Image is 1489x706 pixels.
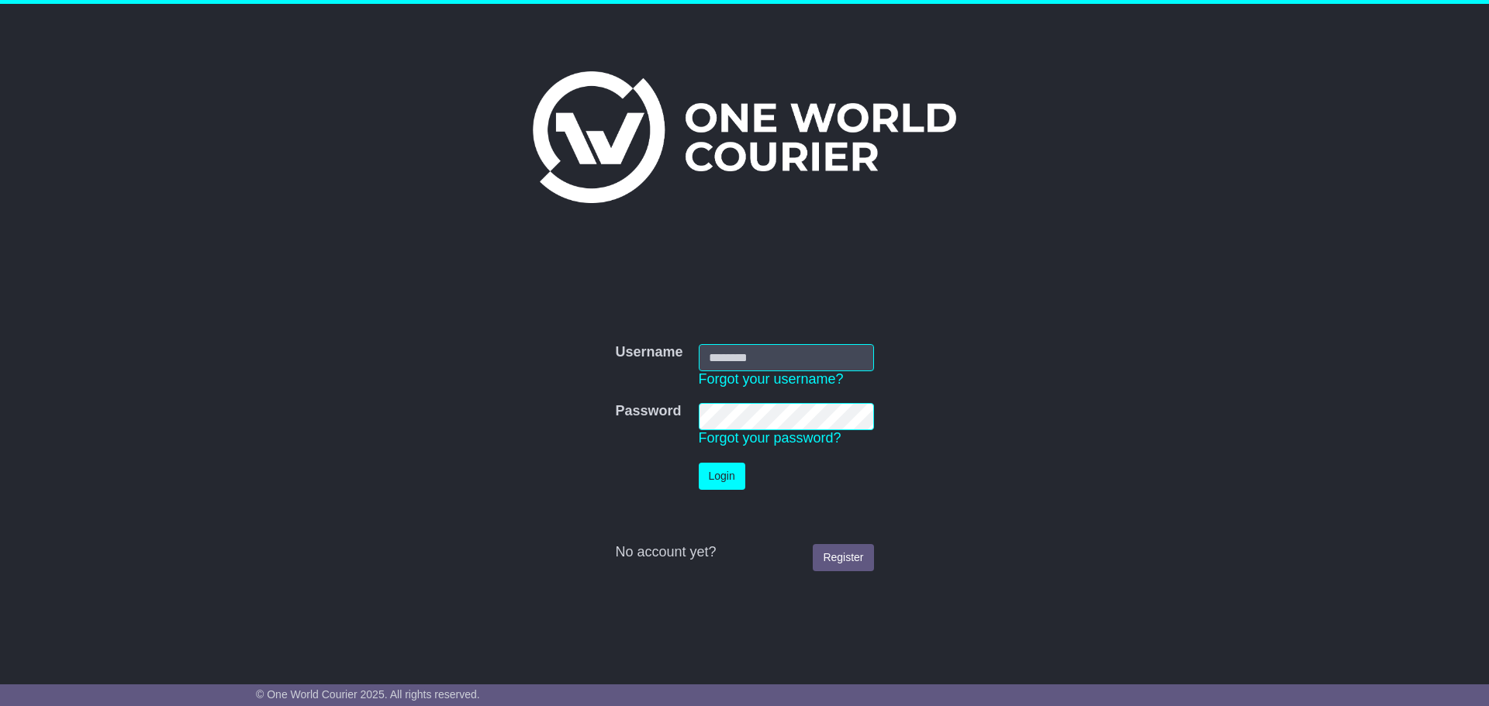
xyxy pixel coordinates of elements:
div: No account yet? [615,544,873,561]
a: Register [813,544,873,571]
img: One World [533,71,956,203]
label: Password [615,403,681,420]
a: Forgot your password? [699,430,841,446]
button: Login [699,463,745,490]
a: Forgot your username? [699,371,844,387]
label: Username [615,344,682,361]
span: © One World Courier 2025. All rights reserved. [256,688,480,701]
